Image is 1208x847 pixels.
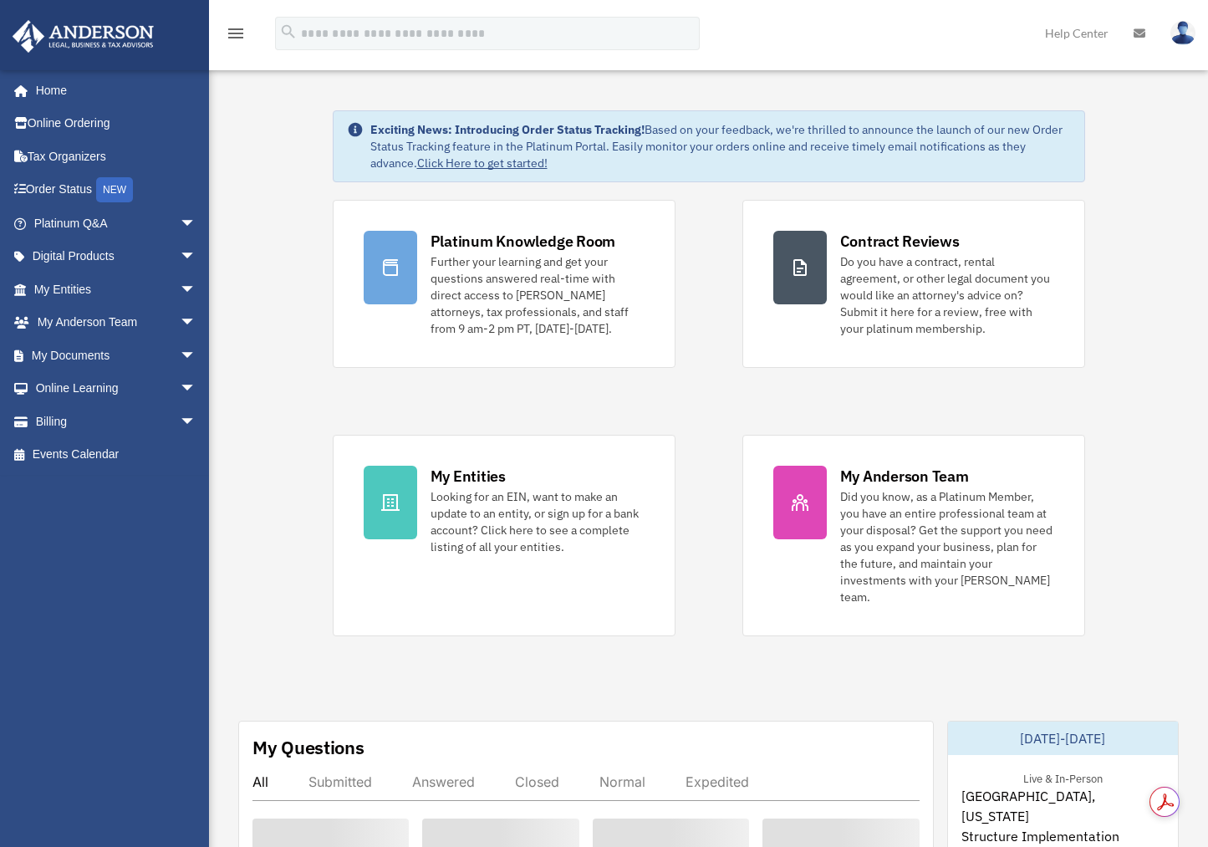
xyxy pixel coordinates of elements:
a: menu [226,29,246,43]
a: My Anderson Team Did you know, as a Platinum Member, you have an entire professional team at your... [742,435,1085,636]
a: My Anderson Teamarrow_drop_down [12,306,222,339]
div: Closed [515,773,559,790]
div: Live & In-Person [1010,768,1116,786]
a: Contract Reviews Do you have a contract, rental agreement, or other legal document you would like... [742,200,1085,368]
span: [GEOGRAPHIC_DATA], [US_STATE] [961,786,1165,826]
a: Tax Organizers [12,140,222,173]
span: arrow_drop_down [180,240,213,274]
span: arrow_drop_down [180,207,213,241]
i: menu [226,23,246,43]
a: My Entitiesarrow_drop_down [12,273,222,306]
span: arrow_drop_down [180,405,213,439]
img: User Pic [1170,21,1195,45]
a: Click Here to get started! [417,156,548,171]
a: Online Learningarrow_drop_down [12,372,222,406]
div: All [252,773,268,790]
div: Looking for an EIN, want to make an update to an entity, or sign up for a bank account? Click her... [431,488,645,555]
a: Events Calendar [12,438,222,472]
a: Home [12,74,213,107]
a: Platinum Q&Aarrow_drop_down [12,207,222,240]
div: Submitted [308,773,372,790]
div: Contract Reviews [840,231,960,252]
div: My Questions [252,735,364,760]
div: Did you know, as a Platinum Member, you have an entire professional team at your disposal? Get th... [840,488,1054,605]
div: Expedited [686,773,749,790]
div: Based on your feedback, we're thrilled to announce the launch of our new Order Status Tracking fe... [370,121,1071,171]
div: NEW [96,177,133,202]
a: Online Ordering [12,107,222,140]
a: My Documentsarrow_drop_down [12,339,222,372]
div: Normal [599,773,645,790]
div: Do you have a contract, rental agreement, or other legal document you would like an attorney's ad... [840,253,1054,337]
div: Further your learning and get your questions answered real-time with direct access to [PERSON_NAM... [431,253,645,337]
a: Order StatusNEW [12,173,222,207]
a: Platinum Knowledge Room Further your learning and get your questions answered real-time with dire... [333,200,675,368]
div: Platinum Knowledge Room [431,231,616,252]
a: My Entities Looking for an EIN, want to make an update to an entity, or sign up for a bank accoun... [333,435,675,636]
div: Answered [412,773,475,790]
img: Anderson Advisors Platinum Portal [8,20,159,53]
a: Digital Productsarrow_drop_down [12,240,222,273]
div: My Entities [431,466,506,487]
i: search [279,23,298,41]
div: [DATE]-[DATE] [948,722,1178,755]
span: arrow_drop_down [180,306,213,340]
span: arrow_drop_down [180,273,213,307]
a: Billingarrow_drop_down [12,405,222,438]
strong: Exciting News: Introducing Order Status Tracking! [370,122,645,137]
span: arrow_drop_down [180,339,213,373]
span: arrow_drop_down [180,372,213,406]
div: My Anderson Team [840,466,969,487]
